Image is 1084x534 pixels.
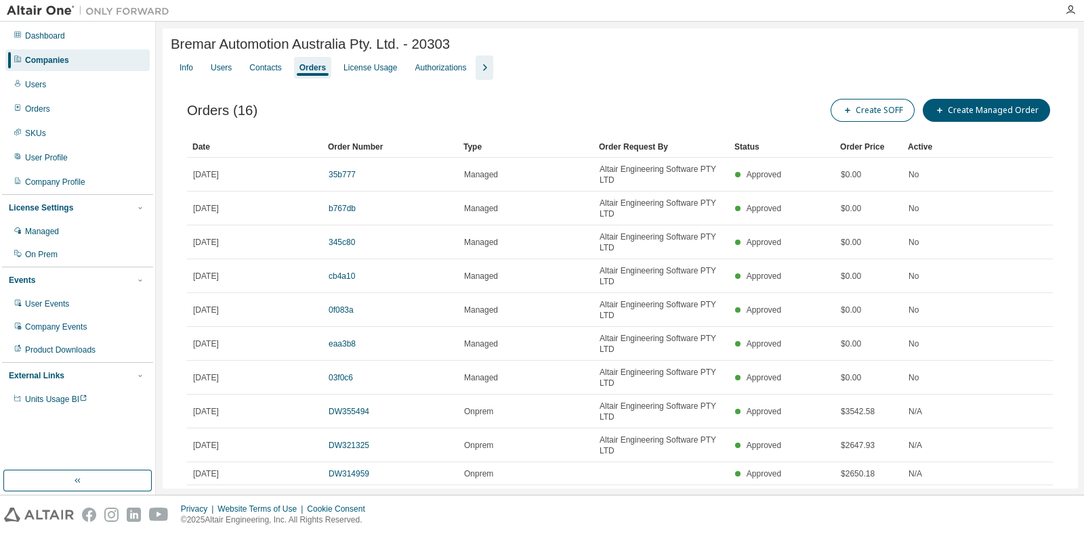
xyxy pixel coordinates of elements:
span: $0.00 [841,338,861,349]
span: Approved [747,373,781,382]
a: DW321325 [329,441,369,450]
span: No [909,271,919,282]
img: altair_logo.svg [4,508,74,522]
span: [DATE] [193,203,219,214]
span: Bremar Automotion Australia Pty. Ltd. - 20303 [171,37,450,52]
a: eaa3b8 [329,339,356,349]
span: $0.00 [841,305,861,315]
span: $0.00 [841,271,861,282]
span: $0.00 [841,169,861,180]
span: Approved [747,204,781,213]
span: Altair Engineering Software PTY LTD [600,198,723,219]
div: Company Profile [25,177,85,187]
div: User Events [25,298,69,309]
span: Approved [747,469,781,479]
span: Altair Engineering Software PTY LTD [600,299,723,321]
div: Companies [25,55,69,66]
span: Onprem [464,406,493,417]
span: Approved [747,238,781,247]
div: Status [734,136,829,158]
span: N/A [909,440,922,451]
span: Altair Engineering Software PTY LTD [600,435,723,456]
img: linkedin.svg [127,508,141,522]
span: Altair Engineering Software PTY LTD [600,231,723,253]
span: Managed [464,372,498,383]
div: External Links [9,370,64,381]
span: [DATE] [193,468,219,479]
span: Onprem [464,440,493,451]
span: No [909,203,919,214]
button: Create SOFF [831,99,915,122]
span: Approved [747,271,781,281]
span: Managed [464,169,498,180]
span: $2650.18 [841,468,875,479]
span: Managed [464,305,498,315]
div: Type [463,136,588,158]
span: $0.00 [841,237,861,248]
div: Orders [299,62,326,73]
div: Authorizations [415,62,466,73]
img: facebook.svg [82,508,96,522]
img: instagram.svg [104,508,119,522]
span: N/A [909,468,922,479]
span: No [909,338,919,349]
div: Users [25,79,46,90]
span: Approved [747,407,781,416]
span: Altair Engineering Software PTY LTD [600,164,723,185]
img: youtube.svg [149,508,169,522]
div: Managed [25,226,59,237]
span: Approved [747,339,781,349]
span: Altair Engineering Software PTY LTD [600,401,723,422]
span: $3542.58 [841,406,875,417]
img: Altair One [7,4,176,18]
a: 345c80 [329,238,355,247]
span: Approved [747,170,781,179]
span: [DATE] [193,338,219,349]
span: $2647.93 [841,440,875,451]
p: © 2025 Altair Engineering, Inc. All Rights Reserved. [181,514,373,526]
div: Order Price [840,136,897,158]
span: Altair Engineering Software PTY LTD [600,265,723,287]
span: Approved [747,305,781,315]
span: Altair Engineering Software PTY LTD [600,333,723,355]
span: No [909,169,919,180]
div: Users [211,62,232,73]
a: DW355494 [329,407,369,416]
div: Info [180,62,193,73]
div: Active [908,136,965,158]
span: No [909,372,919,383]
div: Website Terms of Use [217,504,307,514]
span: $0.00 [841,372,861,383]
span: N/A [909,406,922,417]
span: Managed [464,271,498,282]
span: [DATE] [193,305,219,315]
div: Events [9,275,35,286]
div: Order Request By [599,136,724,158]
span: [DATE] [193,271,219,282]
div: Product Downloads [25,344,96,355]
div: On Prem [25,249,58,260]
span: [DATE] [193,440,219,451]
div: SKUs [25,128,46,139]
div: License Settings [9,202,73,213]
div: Privacy [181,504,217,514]
div: Date [192,136,317,158]
div: License Usage [343,62,397,73]
a: DW314959 [329,469,369,479]
span: $0.00 [841,203,861,214]
span: Managed [464,203,498,214]
a: 35b777 [329,170,356,179]
span: Altair Engineering Software PTY LTD [600,367,723,388]
span: Units Usage BI [25,395,87,404]
span: Onprem [464,468,493,479]
span: [DATE] [193,237,219,248]
span: No [909,237,919,248]
span: Managed [464,338,498,349]
div: Order Number [328,136,453,158]
span: [DATE] [193,372,219,383]
a: 03f0c6 [329,373,353,382]
span: No [909,305,919,315]
a: cb4a10 [329,271,355,281]
div: Orders [25,104,50,114]
div: User Profile [25,152,68,163]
